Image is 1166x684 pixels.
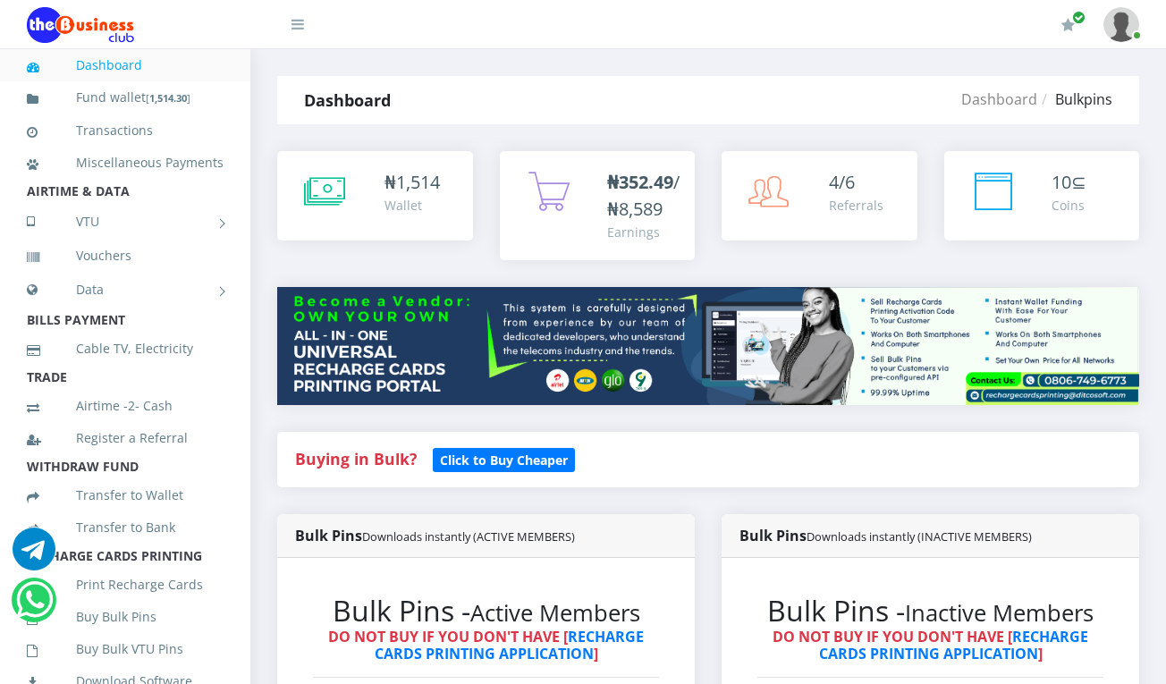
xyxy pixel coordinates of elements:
[1052,196,1086,215] div: Coins
[433,448,575,469] a: Click to Buy Cheaper
[757,594,1103,628] h2: Bulk Pins -
[27,235,224,276] a: Vouchers
[500,151,696,260] a: ₦352.49/₦8,589 Earnings
[27,475,224,516] a: Transfer to Wallet
[1061,18,1075,32] i: Renew/Upgrade Subscription
[27,385,224,426] a: Airtime -2- Cash
[829,196,883,215] div: Referrals
[1103,7,1139,42] img: User
[304,89,391,111] strong: Dashboard
[27,142,224,183] a: Miscellaneous Payments
[773,627,1088,663] strong: DO NOT BUY IF YOU DON'T HAVE [ ]
[440,452,568,469] b: Click to Buy Cheaper
[1052,170,1071,194] span: 10
[16,592,53,621] a: Chat for support
[27,267,224,312] a: Data
[27,77,224,119] a: Fund wallet[1,514.30]
[27,7,134,43] img: Logo
[277,151,473,241] a: ₦1,514 Wallet
[146,91,190,105] small: [ ]
[1072,11,1086,24] span: Renew/Upgrade Subscription
[1052,169,1086,196] div: ⊆
[27,199,224,244] a: VTU
[961,89,1037,109] a: Dashboard
[27,596,224,638] a: Buy Bulk Pins
[313,594,659,628] h2: Bulk Pins -
[27,110,224,151] a: Transactions
[607,170,673,194] b: ₦352.49
[295,448,417,469] strong: Buying in Bulk?
[807,528,1032,545] small: Downloads instantly (INACTIVE MEMBERS)
[384,196,440,215] div: Wallet
[295,526,575,545] strong: Bulk Pins
[829,170,855,194] span: 4/6
[396,170,440,194] span: 1,514
[149,91,187,105] b: 1,514.30
[27,418,224,459] a: Register a Referral
[27,564,224,605] a: Print Recharge Cards
[27,328,224,369] a: Cable TV, Electricity
[384,169,440,196] div: ₦
[722,151,917,241] a: 4/6 Referrals
[362,528,575,545] small: Downloads instantly (ACTIVE MEMBERS)
[607,223,680,241] div: Earnings
[739,526,1032,545] strong: Bulk Pins
[905,597,1094,629] small: Inactive Members
[27,45,224,86] a: Dashboard
[277,287,1139,405] img: multitenant_rcp.png
[470,597,640,629] small: Active Members
[819,627,1089,663] a: RECHARGE CARDS PRINTING APPLICATION
[607,170,680,221] span: /₦8,589
[27,507,224,548] a: Transfer to Bank
[13,541,55,570] a: Chat for support
[375,627,645,663] a: RECHARGE CARDS PRINTING APPLICATION
[1037,89,1112,110] li: Bulkpins
[27,629,224,670] a: Buy Bulk VTU Pins
[328,627,644,663] strong: DO NOT BUY IF YOU DON'T HAVE [ ]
